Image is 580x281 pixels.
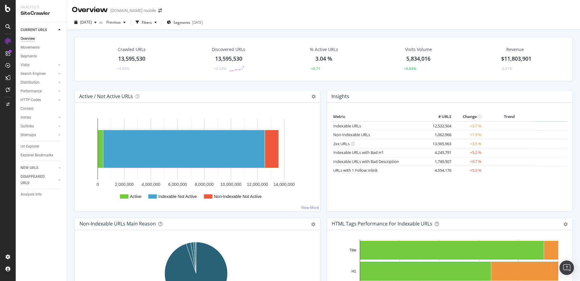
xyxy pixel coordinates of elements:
a: Indexable URLs with Bad H1 [333,150,384,155]
text: Title [350,248,356,252]
a: Analysis Info [21,191,63,198]
th: # URLS [429,112,453,121]
div: NEW URLS [21,165,38,171]
div: Inlinks [21,114,31,121]
div: 13,595,530 [215,55,242,63]
div: -3.61% [501,66,512,71]
a: Search Engines [21,71,56,77]
td: +5.0 % [453,166,483,175]
div: Open Intercom Messenger [559,260,574,275]
div: Visits Volume [405,46,432,53]
button: Previous [104,18,128,27]
div: Segments [21,53,37,59]
div: [DOMAIN_NAME] mobile [110,8,156,14]
div: Discovered URLs [212,46,245,53]
td: 4,554,176 [429,166,453,175]
svg: A chart. [79,112,313,206]
text: H1 [352,269,356,273]
th: Trend [483,112,536,121]
button: Filters [133,18,159,27]
span: Revenue [506,46,524,53]
div: Sitemaps [21,132,36,138]
a: Non-Indexable URLs [333,132,370,137]
a: Content [21,106,63,112]
div: [DATE] [192,20,203,25]
div: Overview [72,5,108,15]
td: 1,062,966 [429,130,453,139]
div: Movements [21,44,40,51]
text: 4,000,000 [142,182,160,187]
div: +3.53% [117,66,129,71]
a: Indexable URLs [333,123,361,129]
div: HTTP Codes [21,97,41,103]
td: +3.7 % [453,121,483,130]
div: gear [311,222,315,226]
div: SiteCrawler [21,10,62,17]
div: Performance [21,88,42,94]
h4: Active / Not Active URLs [79,92,133,101]
span: $11,803,901 [501,55,531,62]
div: HTML Tags Performance for Indexable URLs [332,221,432,227]
span: Previous [104,20,121,25]
th: Change [453,112,483,121]
a: Inlinks [21,114,56,121]
a: Movements [21,44,63,51]
span: Segments [173,20,190,25]
text: 8,000,000 [195,182,214,187]
div: gear [563,222,568,226]
a: Overview [21,36,63,42]
th: Metric [332,112,429,121]
a: Performance [21,88,56,94]
button: [DATE] [72,18,99,27]
a: Explorer Bookmarks [21,152,63,158]
div: DISAPPEARED URLS [21,174,51,186]
a: URLs with 1 Follow Inlink [333,168,378,173]
div: +3.53% [214,66,226,71]
span: vs [99,20,104,25]
div: Analytics [21,5,62,10]
a: View More [301,205,319,210]
a: HTTP Codes [21,97,56,103]
a: NEW URLS [21,165,56,171]
text: Non-Indexable Not Active [214,194,262,199]
div: % Active URLs [310,46,338,53]
td: +3.5 % [453,139,483,148]
a: 2xx URLs [333,141,350,146]
div: arrow-right-arrow-left [158,8,162,13]
div: Explorer Bookmarks [21,152,53,158]
td: +9.7 % [453,157,483,166]
div: Filters [142,20,152,25]
div: 13,595,530 [118,55,145,63]
div: Crawled URLs [118,46,146,53]
a: CURRENT URLS [21,27,56,33]
span: 2025 Sep. 1st [80,20,92,25]
a: Outlinks [21,123,56,129]
div: Distribution [21,79,40,86]
a: Url Explorer [21,143,63,150]
text: Active [130,194,141,199]
a: Visits [21,62,56,68]
td: +5.2 % [453,148,483,157]
div: 5,834,016 [406,55,430,63]
div: Url Explorer [21,143,39,150]
div: Search Engines [21,71,46,77]
a: Indexable URLs with Bad Description [333,159,399,164]
div: CURRENT URLS [21,27,47,33]
text: 6,000,000 [168,182,187,187]
td: +1.9 % [453,130,483,139]
text: 12,000,000 [247,182,268,187]
a: Distribution [21,79,56,86]
text: Indexable Not Active [158,194,197,199]
td: 13,565,963 [429,139,453,148]
h4: Insights [331,92,349,101]
text: 10,000,000 [220,182,241,187]
div: 3.04 % [315,55,332,63]
td: 1,749,507 [429,157,453,166]
div: Visits [21,62,30,68]
i: Options [311,94,316,99]
text: 14,000,000 [273,182,295,187]
a: Segments [21,53,63,59]
div: Outlinks [21,123,34,129]
button: Segments[DATE] [164,18,205,27]
div: Non-Indexable URLs Main Reason [79,221,156,227]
